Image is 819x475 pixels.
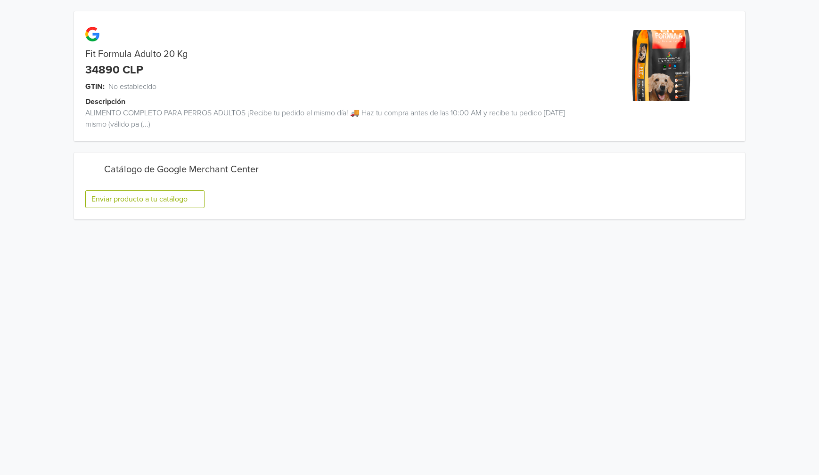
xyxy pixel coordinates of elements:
[85,81,105,92] span: GTIN:
[108,81,156,92] span: No establecido
[625,30,696,101] img: product_image
[74,48,577,60] div: Fit Formula Adulto 20 Kg
[85,64,143,77] div: 34890 CLP
[74,107,577,130] div: ALIMENTO COMPLETO PARA PERROS ADULTOS ¡Recibe tu pedido el mismo día! 🚚 Haz tu compra antes de la...
[85,190,205,208] button: Enviar producto a tu catálogo
[85,164,733,175] div: Catálogo de Google Merchant Center
[85,96,588,107] div: Descripción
